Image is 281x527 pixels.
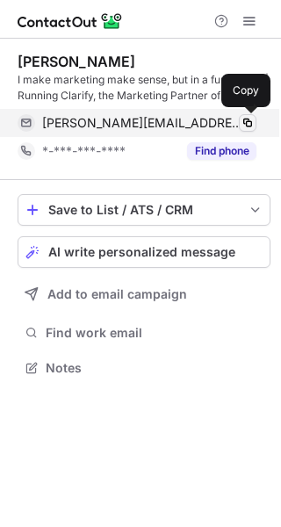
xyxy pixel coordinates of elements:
span: Add to email campaign [47,287,187,301]
span: Notes [46,360,263,376]
button: Notes [18,356,270,380]
div: [PERSON_NAME] [18,53,135,70]
button: Find work email [18,321,270,345]
button: save-profile-one-click [18,194,270,226]
button: AI write personalized message [18,236,270,268]
img: ContactOut v5.3.10 [18,11,123,32]
button: Reveal Button [187,142,256,160]
button: Add to email campaign [18,278,270,310]
span: Find work email [46,325,263,341]
div: Save to List / ATS / CRM [48,203,240,217]
span: [PERSON_NAME][EMAIL_ADDRESS][PERSON_NAME][DOMAIN_NAME] [42,115,243,131]
span: AI write personalized message [48,245,235,259]
div: I make marketing make sense, but in a funny way | Running Clarify, the Marketing Partner of Ameri... [18,72,270,104]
